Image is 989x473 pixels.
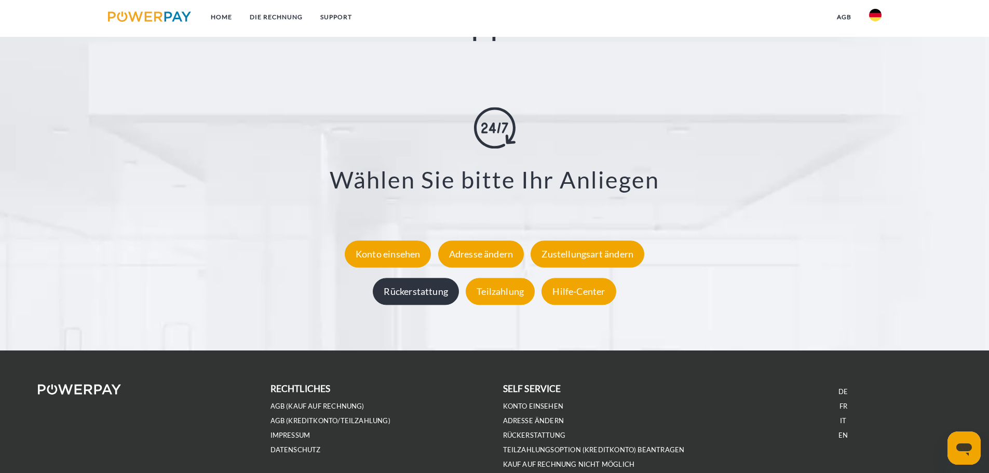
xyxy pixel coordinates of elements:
div: Adresse ändern [438,240,524,267]
div: Teilzahlung [466,278,535,305]
div: Rückerstattung [373,278,459,305]
img: logo-powerpay.svg [108,11,192,22]
div: Zustellungsart ändern [531,240,644,267]
a: Adresse ändern [503,416,564,425]
iframe: Schaltfläche zum Öffnen des Messaging-Fensters [947,431,981,465]
a: Hilfe-Center [539,286,618,297]
b: self service [503,383,561,394]
a: FR [839,402,847,411]
a: Rückerstattung [370,286,462,297]
a: DE [838,387,848,396]
a: agb [828,8,860,26]
a: Home [202,8,241,26]
a: Kauf auf Rechnung nicht möglich [503,460,635,469]
img: online-shopping.svg [474,107,516,148]
a: Konto einsehen [342,248,434,260]
a: Adresse ändern [436,248,527,260]
b: rechtliches [270,383,331,394]
img: logo-powerpay-white.svg [38,384,121,395]
a: DIE RECHNUNG [241,8,311,26]
a: Konto einsehen [503,402,564,411]
img: de [869,9,882,21]
a: IT [840,416,846,425]
a: Teilzahlungsoption (KREDITKONTO) beantragen [503,445,685,454]
a: Zustellungsart ändern [528,248,647,260]
a: AGB (Kreditkonto/Teilzahlung) [270,416,390,425]
a: Teilzahlung [463,286,537,297]
a: EN [838,431,848,440]
a: Rückerstattung [503,431,566,440]
a: IMPRESSUM [270,431,310,440]
h3: Wählen Sie bitte Ihr Anliegen [62,165,927,194]
a: DATENSCHUTZ [270,445,321,454]
div: Konto einsehen [345,240,431,267]
a: AGB (Kauf auf Rechnung) [270,402,364,411]
div: Hilfe-Center [541,278,616,305]
a: SUPPORT [311,8,361,26]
